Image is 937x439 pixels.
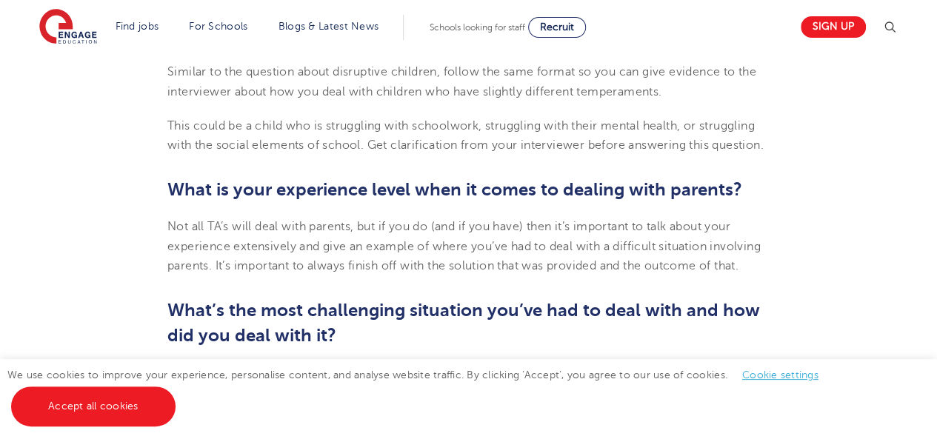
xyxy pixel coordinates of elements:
a: For Schools [189,21,247,32]
span: Similar to the question about disruptive children, follow the same format so you can give evidenc... [167,65,756,98]
img: Engage Education [39,9,97,46]
a: Sign up [801,16,866,38]
a: Recruit [528,17,586,38]
a: Cookie settings [742,369,818,381]
a: Find jobs [116,21,159,32]
span: Schools looking for staff [430,22,525,33]
span: Not all TA’s will deal with parents, but if you do (and if you have) then it’s important to talk ... [167,220,761,272]
b: What’s the most challenging situation you’ve had to deal with and how did you deal with it? [167,300,760,346]
b: What is your experience level when it comes to dealing with parents? [167,179,742,200]
a: Accept all cookies [11,386,176,426]
span: Recruit [540,21,574,33]
span: This could be a child who is struggling with schoolwork, struggling with their mental health, or ... [167,119,764,152]
a: Blogs & Latest News [279,21,379,32]
span: We use cookies to improve your experience, personalise content, and analyse website traffic. By c... [7,369,833,412]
